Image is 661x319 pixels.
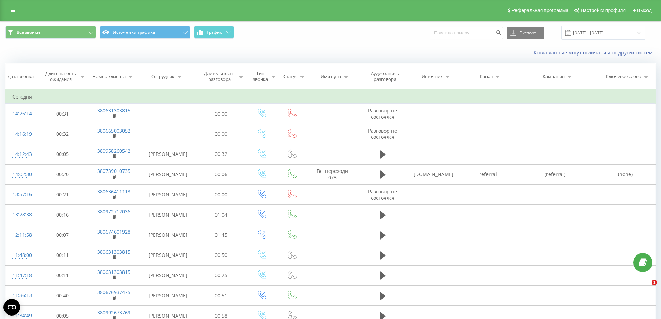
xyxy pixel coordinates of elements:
td: 00:50 [196,245,246,265]
a: Когда данные могут отличаться от других систем [534,49,656,56]
td: 00:51 [196,286,246,306]
td: [PERSON_NAME] [140,185,196,205]
button: График [194,26,234,39]
div: 12:11:58 [12,228,31,242]
div: Аудиозапись разговора [365,70,405,82]
td: 00:00 [196,185,246,205]
div: Сотрудник [151,74,175,79]
span: График [207,30,222,35]
td: 00:11 [37,245,88,265]
div: Ключевое слово [606,74,641,79]
td: 00:25 [196,265,246,285]
td: 00:32 [37,124,88,144]
a: 380739010735 [97,168,130,174]
td: 00:06 [196,164,246,184]
iframe: Intercom live chat [637,280,654,296]
td: 00:05 [37,144,88,164]
td: 00:32 [196,144,246,164]
td: [PERSON_NAME] [140,164,196,184]
td: 00:00 [196,124,246,144]
input: Поиск по номеру [430,27,503,39]
span: Реферальная программа [511,8,568,13]
td: 00:00 [196,104,246,124]
td: 00:11 [37,265,88,285]
div: Длительность разговора [202,70,237,82]
div: 14:12:43 [12,148,31,161]
div: 13:28:38 [12,208,31,221]
a: 380958260542 [97,148,130,154]
div: 14:16:19 [12,127,31,141]
div: 14:26:14 [12,107,31,120]
div: Статус [283,74,297,79]
div: Дата звонка [8,74,34,79]
a: 380636411113 [97,188,130,195]
a: 380674601928 [97,228,130,235]
div: Имя пула [321,74,341,79]
button: Экспорт [507,27,544,39]
a: 380631303815 [97,249,130,255]
td: [PERSON_NAME] [140,144,196,164]
td: (none) [595,164,655,184]
button: Open CMP widget [3,299,20,316]
td: 00:40 [37,286,88,306]
td: [PERSON_NAME] [140,245,196,265]
div: 14:02:30 [12,168,31,181]
td: 00:21 [37,185,88,205]
span: Все звонки [17,30,40,35]
td: [PERSON_NAME] [140,225,196,245]
td: Сегодня [6,90,656,104]
td: (referral) [515,164,595,184]
div: 13:57:16 [12,188,31,201]
div: Тип звонка [252,70,269,82]
a: 380631303815 [97,107,130,114]
button: Все звонки [5,26,96,39]
a: 380665003052 [97,127,130,134]
td: 00:20 [37,164,88,184]
span: Разговор не состоялся [368,107,397,120]
td: 00:16 [37,205,88,225]
td: [PERSON_NAME] [140,205,196,225]
span: Выход [637,8,652,13]
td: 01:04 [196,205,246,225]
div: 11:48:00 [12,249,31,262]
td: [PERSON_NAME] [140,265,196,285]
div: Длительность ожидания [44,70,78,82]
span: Настройки профиля [581,8,626,13]
div: Номер клиента [92,74,126,79]
td: [PERSON_NAME] [140,286,196,306]
td: 00:31 [37,104,88,124]
td: 01:45 [196,225,246,245]
span: Разговор не состоялся [368,127,397,140]
button: Источники трафика [100,26,190,39]
a: 380631303815 [97,269,130,275]
div: Канал [480,74,493,79]
div: 11:47:18 [12,269,31,282]
div: 11:36:13 [12,289,31,302]
td: referral [461,164,515,184]
td: 00:07 [37,225,88,245]
div: Кампания [543,74,565,79]
span: Разговор не состоялся [368,188,397,201]
a: 380992673769 [97,309,130,316]
span: 1 [652,280,657,285]
div: Источник [422,74,443,79]
a: 380676937475 [97,289,130,295]
td: Всі переходи 073 [306,164,358,184]
a: 380972712036 [97,208,130,215]
td: [DOMAIN_NAME] [407,164,461,184]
